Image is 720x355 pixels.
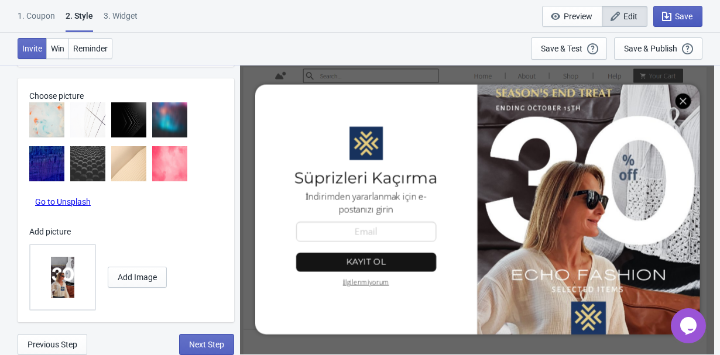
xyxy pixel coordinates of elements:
[623,12,637,21] span: Edit
[28,340,77,349] span: Previous Step
[51,44,64,53] span: Win
[675,12,692,21] span: Save
[189,340,224,349] span: Next Step
[18,10,55,30] div: 1. Coupon
[29,102,64,137] img: bg1.jpg
[111,146,146,181] img: bg7.jpg
[42,257,83,298] img: 1757754746051.png
[531,37,607,60] button: Save & Test
[22,44,42,53] span: Invite
[179,334,234,355] button: Next Step
[73,44,108,53] span: Reminder
[152,102,187,137] img: bg4.jpg
[18,334,87,355] button: Previous Step
[602,6,647,27] button: Edit
[108,267,167,288] button: Add Image
[111,102,146,137] img: bg3.jpg
[68,38,112,59] button: Reminder
[29,146,64,181] img: bg5.jpg
[29,90,228,102] p: Choose picture
[70,146,105,181] img: bg6.jpg
[35,197,91,206] a: Go to Unsplash
[70,102,105,137] img: bg2.jpg
[66,10,93,32] div: 2 . Style
[653,6,702,27] button: Save
[118,273,157,282] span: Add Image
[152,146,187,181] img: bg8.jpg
[542,6,602,27] button: Preview
[624,44,677,53] div: Save & Publish
[671,308,708,343] iframe: chat widget
[614,37,702,60] button: Save & Publish
[46,38,69,59] button: Win
[18,38,47,59] button: Invite
[104,10,138,30] div: 3. Widget
[541,44,582,53] div: Save & Test
[29,226,217,238] p: Add picture
[564,12,592,21] span: Preview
